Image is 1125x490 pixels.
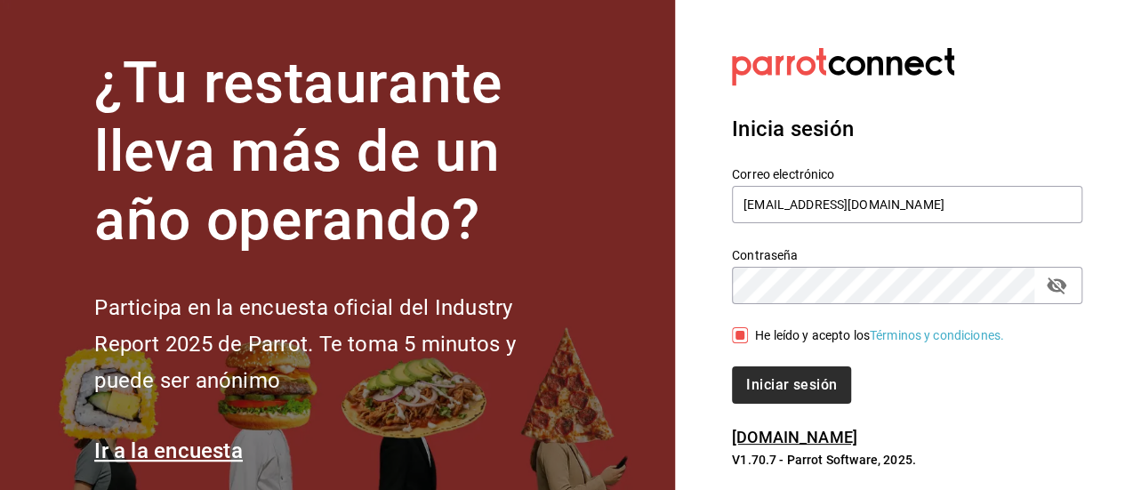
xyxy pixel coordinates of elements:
[732,451,1082,469] p: V1.70.7 - Parrot Software, 2025.
[94,290,575,398] h2: Participa en la encuesta oficial del Industry Report 2025 de Parrot. Te toma 5 minutos y puede se...
[1041,270,1072,301] button: passwordField
[94,438,243,463] a: Ir a la encuesta
[732,186,1082,223] input: Ingresa tu correo electrónico
[732,168,1082,181] label: Correo electrónico
[732,366,851,404] button: Iniciar sesión
[755,326,1004,345] div: He leído y acepto los
[732,113,1082,145] h3: Inicia sesión
[870,328,1004,342] a: Términos y condiciones.
[732,428,857,446] a: [DOMAIN_NAME]
[94,50,575,254] h1: ¿Tu restaurante lleva más de un año operando?
[732,249,1082,261] label: Contraseña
